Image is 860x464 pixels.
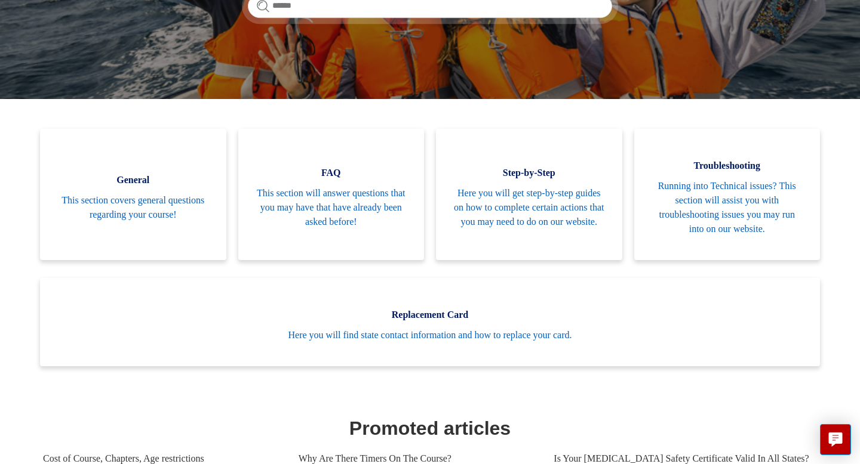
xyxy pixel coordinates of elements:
[634,129,821,260] a: Troubleshooting Running into Technical issues? This section will assist you with troubleshooting ...
[820,424,851,455] button: Live chat
[652,159,803,173] span: Troubleshooting
[652,179,803,236] span: Running into Technical issues? This section will assist you with troubleshooting issues you may r...
[238,129,425,260] a: FAQ This section will answer questions that you may have that have already been asked before!
[58,308,802,322] span: Replacement Card
[454,166,604,180] span: Step-by-Step
[40,129,226,260] a: General This section covers general questions regarding your course!
[436,129,622,260] a: Step-by-Step Here you will get step-by-step guides on how to complete certain actions that you ma...
[256,166,407,180] span: FAQ
[58,328,802,342] span: Here you will find state contact information and how to replace your card.
[58,193,208,222] span: This section covers general questions regarding your course!
[454,186,604,229] span: Here you will get step-by-step guides on how to complete certain actions that you may need to do ...
[256,186,407,229] span: This section will answer questions that you may have that have already been asked before!
[43,414,817,443] h1: Promoted articles
[58,173,208,187] span: General
[40,278,820,366] a: Replacement Card Here you will find state contact information and how to replace your card.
